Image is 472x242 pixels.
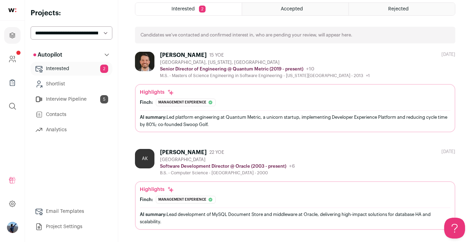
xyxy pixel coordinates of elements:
div: AK [135,149,154,168]
span: Rejected [388,7,409,11]
div: Highlights [140,89,174,96]
a: Projects [4,27,21,44]
div: Highlights [140,186,174,193]
div: Finch: [140,100,153,105]
span: +1 [366,74,370,78]
span: 5 [100,95,108,103]
button: Autopilot [31,48,112,62]
span: 22 YOE [209,150,224,155]
span: 15 YOE [209,52,224,58]
p: Candidates we’ve contacted and confirmed interest in, who are pending your review, will appear here. [141,32,352,38]
span: +6 [289,164,295,169]
div: M.S. - Masters of Science Engineering in Software Engineering - [US_STATE][GEOGRAPHIC_DATA] - 2013 [160,73,370,78]
img: 73ec4d725aedb7209f412062c42d60b609894013631dbd81a4239587db04ccb7 [135,52,154,71]
h2: Projects: [31,8,112,18]
p: Software Development Director @ Oracle (2003 - present) [160,164,286,169]
a: Interested2 [31,62,112,76]
a: AK [PERSON_NAME] 22 YOE [GEOGRAPHIC_DATA] Software Development Director @ Oracle (2003 - present)... [135,149,455,230]
div: Management experience [156,196,216,203]
div: [DATE] [441,149,455,155]
div: B.S. - Computer Science - [GEOGRAPHIC_DATA] - 2000 [160,170,295,176]
span: 2 [199,6,206,12]
span: AI summary: [140,115,167,119]
p: Senior Director of Engineering @ Quantum Metric (2019 - present) [160,66,303,72]
span: 2 [100,65,108,73]
div: Led platform engineering at Quantum Metric, a unicorn startup, implementing Developer Experience ... [140,114,450,128]
div: [PERSON_NAME] [160,149,207,156]
span: +10 [306,67,314,72]
a: Project Settings [31,220,112,234]
div: [GEOGRAPHIC_DATA], [US_STATE], [GEOGRAPHIC_DATA] [160,60,370,65]
iframe: Toggle Customer Support [444,218,465,239]
button: Open dropdown [7,222,18,233]
div: [PERSON_NAME] [160,52,207,59]
a: Interview Pipeline5 [31,92,112,106]
div: Management experience [156,99,216,106]
div: Lead development of MySQL Document Store and middleware at Oracle, delivering high-impact solutio... [140,211,450,225]
a: Shortlist [31,77,112,91]
span: AI summary: [140,212,167,217]
a: Rejected [349,3,455,15]
a: Company Lists [4,74,21,91]
a: [PERSON_NAME] 15 YOE [GEOGRAPHIC_DATA], [US_STATE], [GEOGRAPHIC_DATA] Senior Director of Engineer... [135,52,455,132]
a: Company and ATS Settings [4,51,21,67]
img: wellfound-shorthand-0d5821cbd27db2630d0214b213865d53afaa358527fdda9d0ea32b1df1b89c2c.svg [8,8,16,12]
a: Analytics [31,123,112,137]
span: Interested [171,7,195,11]
a: Email Templates [31,205,112,218]
a: Accepted [242,3,348,15]
div: [DATE] [441,52,455,57]
div: Finch: [140,197,153,202]
span: Accepted [281,7,303,11]
img: 138806-medium_jpg [7,222,18,233]
a: Contacts [31,108,112,122]
p: Autopilot [33,51,62,59]
div: [GEOGRAPHIC_DATA] [160,157,295,162]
